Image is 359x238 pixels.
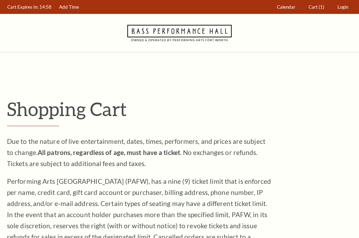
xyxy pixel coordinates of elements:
[334,0,352,14] a: Login
[7,137,265,167] span: Due to the nature of live entertainment, dates, times, performers, and prices are subject to chan...
[305,0,328,14] a: Cart (1)
[277,4,295,10] span: Calendar
[309,4,318,10] span: Cart
[38,148,180,156] strong: All patrons, regardless of age, must have a ticket
[337,4,348,10] span: Login
[56,0,82,14] a: Add Time
[39,4,51,10] span: 14:58
[7,4,38,10] span: Cart Expires In:
[274,0,299,14] a: Calendar
[7,98,352,120] p: Shopping Cart
[319,4,324,10] span: (1)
